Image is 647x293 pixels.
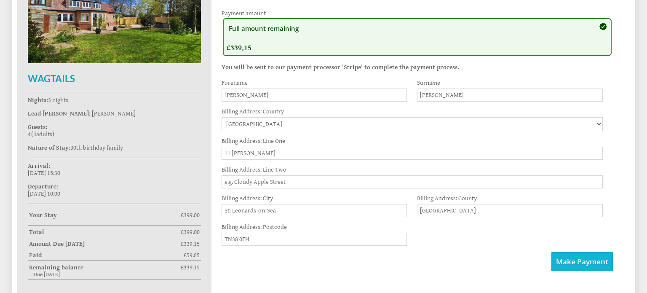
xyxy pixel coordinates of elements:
[28,144,70,151] strong: Nature of Stay:
[187,252,200,259] span: 59.85
[29,240,181,247] strong: Amount Due [DATE]
[222,79,407,86] label: Forename
[28,58,201,84] a: Wagtails
[184,212,200,219] span: 399.00
[28,97,48,104] strong: Nights:
[222,195,407,202] label: Billing Address: City
[50,131,52,138] span: s
[222,89,407,102] input: Forename
[33,131,52,138] span: adult
[222,108,603,115] label: Billing Address: Country
[181,228,200,236] span: £
[222,175,603,188] input: e.g. Cloudy Apple Street
[28,124,47,131] strong: Guests:
[222,147,603,160] input: e.g. Two Many House
[417,195,603,202] label: Billing Address: County
[181,212,200,219] span: £
[92,110,136,117] span: [PERSON_NAME]
[28,131,54,138] span: ( )
[222,10,266,17] legend: Payment amount
[28,183,201,197] p: [DATE] 10:00
[33,131,36,138] span: 4
[184,240,200,247] span: 339.15
[222,137,603,145] label: Billing Address: Line One
[222,233,407,246] input: e.g. BA22 8WA
[184,264,200,271] span: 339.15
[417,204,603,217] input: e.g. Somerset
[417,79,603,86] label: Surname
[28,183,58,190] strong: Departure:
[28,97,201,104] p: 3 nights
[29,252,184,259] strong: Paid
[28,131,31,138] strong: 4
[28,162,50,169] strong: Arrival:
[181,240,200,247] span: £
[28,271,201,278] div: Due [DATE]
[223,18,612,56] button: Full amount remaining £339.15
[222,64,459,71] strong: You will be sent to our payment processor 'Stripe' to complete the payment process.
[417,89,603,102] input: Surname
[222,166,603,173] label: Billing Address: Line Two
[181,264,200,271] span: £
[556,257,608,266] span: Make Payment
[28,110,91,117] strong: Lead [PERSON_NAME]:
[28,144,201,151] p: 30th birthday family
[28,73,201,84] h2: Wagtails
[29,264,181,271] strong: Remaining balance
[28,162,201,177] p: [DATE] 15:30
[29,228,181,236] strong: Total
[29,212,181,219] strong: Your Stay
[222,223,407,231] label: Billing Address: Postcode
[184,252,200,259] span: £
[551,252,613,271] button: Make Payment
[222,204,407,217] input: e.g. Yeovil
[184,228,200,236] span: 399.00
